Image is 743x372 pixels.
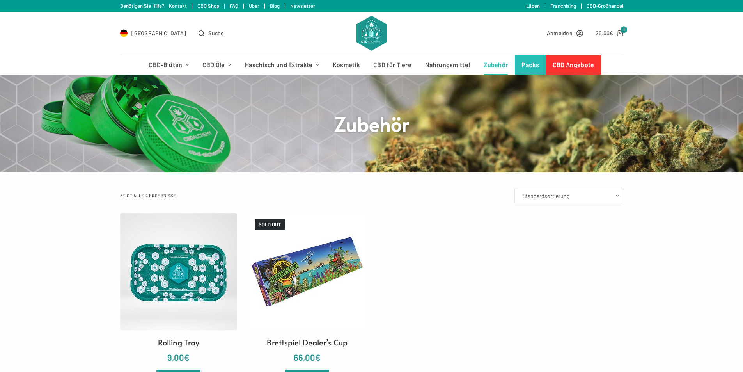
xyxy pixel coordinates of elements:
[255,219,285,230] span: SOLD OUT
[587,3,623,9] a: CBD-Großhandel
[526,3,540,9] a: Läden
[167,352,190,362] bdi: 9,00
[514,188,623,203] select: Shop-Bestellung
[184,352,190,362] span: €
[294,352,321,362] bdi: 66,00
[120,3,187,9] a: Benötigen Sie Hilfe? Kontakt
[547,28,583,37] a: Anmelden
[596,28,623,37] a: Shopping cart
[197,3,219,9] a: CBD Shop
[546,55,601,75] a: CBD Angebote
[195,55,238,75] a: CBD Öle
[249,213,366,364] a: SOLD OUTBrettspiel Dealer’s Cup 66,00€
[267,336,348,348] h2: Brettspiel Dealer’s Cup
[418,55,477,75] a: Nahrungsmittel
[610,30,613,36] span: €
[596,30,614,36] bdi: 25,00
[477,55,515,75] a: Zubehör
[515,55,546,75] a: Packs
[315,352,321,362] span: €
[367,55,418,75] a: CBD für Tiere
[120,213,237,364] a: Rolling Tray 9,00€
[120,192,176,199] p: Zeigt alle 2 Ergebnisse
[270,3,280,9] a: Blog
[120,29,128,37] img: DE Flag
[158,336,199,348] h2: Rolling Tray
[230,3,238,9] a: FAQ
[621,26,628,34] span: 1
[356,16,387,51] img: CBD Alchemy
[131,28,186,37] span: [GEOGRAPHIC_DATA]
[120,28,186,37] a: Select Country
[142,55,195,75] a: CBD-Blüten
[142,55,601,75] nav: Header-Menü
[550,3,576,9] a: Franchising
[249,3,259,9] a: Über
[238,55,326,75] a: Haschisch und Extrakte
[225,111,518,136] h1: Zubehör
[326,55,366,75] a: Kosmetik
[208,28,224,37] span: Suche
[290,3,315,9] a: Newsletter
[547,28,573,37] span: Anmelden
[199,28,224,37] button: Open search form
